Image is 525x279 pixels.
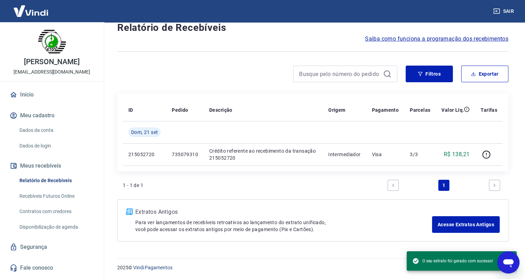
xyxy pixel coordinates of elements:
[209,107,232,113] p: Descrição
[497,251,519,273] iframe: Botão para abrir a janela de mensagens
[372,151,399,158] p: Visa
[128,151,161,158] p: 215052720
[117,264,508,271] p: 2025 ©
[24,58,79,66] p: [PERSON_NAME]
[388,180,399,191] a: Previous page
[444,150,470,159] p: R$ 138,21
[17,204,95,219] a: Contratos com credores
[372,107,399,113] p: Pagamento
[432,216,500,233] a: Acesse Extratos Antigos
[489,180,500,191] a: Next page
[126,209,133,215] img: ícone
[131,129,158,136] span: Dom, 21 set
[8,260,95,276] a: Fale conosco
[8,0,53,22] img: Vindi
[492,5,517,18] button: Sair
[135,208,432,216] p: Extratos Antigos
[17,189,95,203] a: Recebíveis Futuros Online
[410,107,430,113] p: Parcelas
[128,107,133,113] p: ID
[17,174,95,188] a: Relatório de Recebíveis
[461,66,508,82] button: Exportar
[438,180,449,191] a: Page 1 is your current page
[17,123,95,137] a: Dados da conta
[135,219,432,233] p: Para ver lançamentos de recebíveis retroativos ao lançamento do extrato unificado, você pode aces...
[299,69,380,79] input: Busque pelo número do pedido
[365,35,508,43] a: Saiba como funciona a programação dos recebimentos
[441,107,464,113] p: Valor Líq.
[172,107,188,113] p: Pedido
[8,87,95,102] a: Início
[209,147,317,161] p: Crédito referente ao recebimento da transação 215052720
[481,107,497,113] p: Tarifas
[133,265,172,270] a: Vindi Pagamentos
[385,177,503,194] ul: Pagination
[172,151,198,158] p: 735079310
[412,257,493,264] span: O seu extrato foi gerado com sucesso!
[410,151,430,158] p: 3/3
[17,220,95,234] a: Disponibilização de agenda
[38,28,66,56] img: 05f77479-e145-444d-9b3c-0aaf0a3ab483.jpeg
[328,151,361,158] p: Intermediador
[8,108,95,123] button: Meu cadastro
[8,158,95,174] button: Meus recebíveis
[117,21,508,35] h4: Relatório de Recebíveis
[17,139,95,153] a: Dados de login
[8,239,95,255] a: Segurança
[123,182,143,189] p: 1 - 1 de 1
[328,107,345,113] p: Origem
[406,66,453,82] button: Filtros
[14,68,90,76] p: [EMAIL_ADDRESS][DOMAIN_NAME]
